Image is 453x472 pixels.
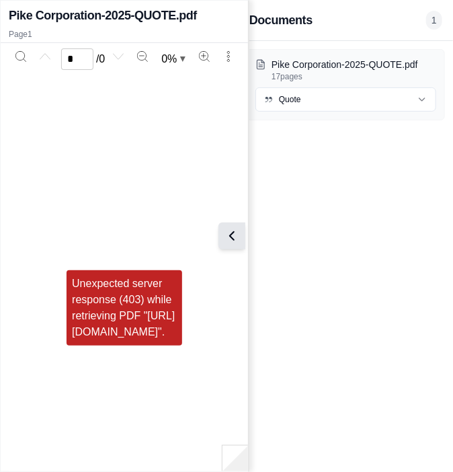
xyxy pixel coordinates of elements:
[194,46,215,67] button: Zoom in
[426,11,442,30] span: 1
[272,71,436,82] p: 17 pages
[61,48,93,70] input: Enter a page number
[34,46,56,67] button: Previous page
[255,58,436,82] button: Pike Corporation-2025-QUOTE.pdf17pages
[9,6,197,25] h2: Pike Corporation-2025-QUOTE.pdf
[249,11,313,30] h3: Documents
[67,270,182,346] div: Unexpected server response (403) while retrieving PDF "[URL][DOMAIN_NAME]".
[161,51,177,67] span: 0 %
[108,46,129,67] button: Next page
[272,58,436,71] p: Pike Corporation-2025-QUOTE.pdf
[96,51,105,67] span: / 0
[9,29,241,40] p: Page 1
[132,46,153,67] button: Zoom out
[156,48,190,70] button: Zoom document
[10,46,32,67] button: Search
[218,46,239,67] button: More actions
